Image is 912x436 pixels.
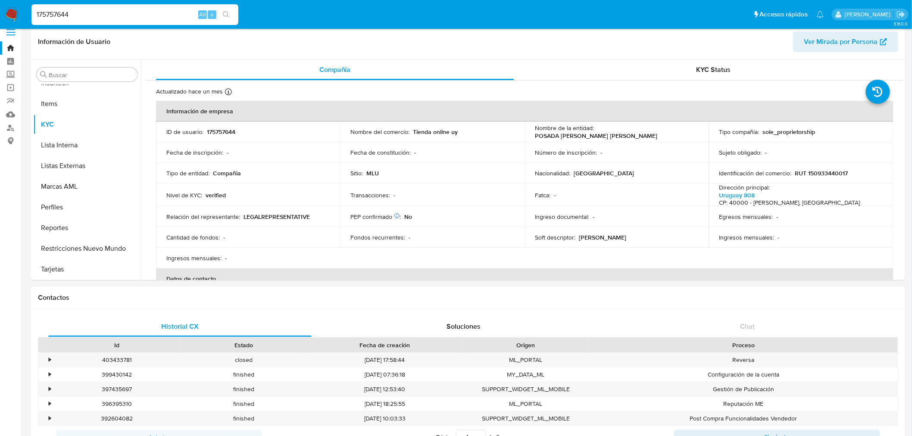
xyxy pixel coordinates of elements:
[535,191,550,199] p: Fatca :
[719,184,770,191] p: Dirección principal :
[462,367,589,382] div: MY_DATA_ML
[166,213,240,221] p: Relación del representante :
[49,356,51,364] div: •
[589,397,898,411] div: Reputación ME
[156,87,223,96] p: Actualizado hace un mes
[468,341,583,349] div: Origen
[351,234,406,241] p: Fondos recurrentes :
[180,397,307,411] div: finished
[33,156,141,176] button: Listas Externas
[307,353,462,367] div: [DATE] 17:58:44
[307,397,462,411] div: [DATE] 18:25:55
[33,114,141,135] button: KYC
[307,411,462,426] div: [DATE] 10:03:33
[161,321,199,331] span: Historial CX
[462,353,589,367] div: ML_PORTAL
[166,191,202,199] p: Nivel de KYC :
[367,169,379,177] p: MLU
[719,234,775,241] p: Ingresos mensuales :
[696,65,731,75] span: KYC Status
[535,234,575,241] p: Soft descriptor :
[156,268,893,289] th: Datos de contacto
[793,31,898,52] button: Ver Mirada por Persona
[719,199,860,207] h4: CP: 40000 - [PERSON_NAME], [GEOGRAPHIC_DATA]
[180,367,307,382] div: finished
[535,169,570,177] p: Nacionalidad :
[719,149,762,156] p: Sujeto obligado :
[38,293,898,302] h1: Contactos
[462,382,589,396] div: SUPPORT_WIDGET_ML_MOBILE
[49,414,51,423] div: •
[462,411,589,426] div: SUPPORT_WIDGET_ML_MOBILE
[166,128,203,136] p: ID de usuario :
[589,367,898,382] div: Configuración de la cuenta
[53,382,180,396] div: 397435697
[33,135,141,156] button: Lista Interna
[49,385,51,393] div: •
[199,10,206,19] span: Alt
[600,149,602,156] p: -
[579,234,626,241] p: [PERSON_NAME]
[213,169,241,177] p: Compañia
[186,341,301,349] div: Estado
[59,341,174,349] div: Id
[760,10,808,19] span: Accesos rápidos
[804,31,878,52] span: Ver Mirada por Persona
[447,321,481,331] span: Soluciones
[206,191,226,199] p: verified
[180,353,307,367] div: closed
[49,71,134,79] input: Buscar
[795,169,848,177] p: RUT 150933440017
[593,213,594,221] p: -
[33,176,141,197] button: Marcas AML
[893,20,908,27] span: 3.160.0
[763,128,815,136] p: sole_proprietorship
[351,213,401,221] p: PEP confirmado :
[223,234,225,241] p: -
[53,397,180,411] div: 396395310
[589,382,898,396] div: Gestión de Publicación
[415,149,416,156] p: -
[765,149,767,156] p: -
[307,382,462,396] div: [DATE] 12:53:40
[589,353,898,367] div: Reversa
[817,11,824,18] a: Notificaciones
[413,128,458,136] p: Tienda online uy
[554,191,556,199] p: -
[166,254,222,262] p: Ingresos mensuales :
[53,367,180,382] div: 399430142
[211,10,213,19] span: s
[719,191,755,199] a: Uruguay 808
[351,149,411,156] p: Fecha de constitución :
[31,9,238,20] input: Buscar usuario o caso...
[307,367,462,382] div: [DATE] 07:36:18
[589,411,898,426] div: Post Compra Funcionalidades Vendedor
[719,169,792,177] p: Identificación del comercio :
[33,259,141,280] button: Tarjetas
[719,213,773,221] p: Egresos mensuales :
[53,353,180,367] div: 403433781
[53,411,180,426] div: 392604082
[535,124,594,132] p: Nombre de la entidad :
[351,128,410,136] p: Nombre del comercio :
[394,191,396,199] p: -
[574,169,634,177] p: [GEOGRAPHIC_DATA]
[244,213,310,221] p: LEGALREPRESENTATIVE
[719,128,759,136] p: Tipo compañía :
[351,169,363,177] p: Sitio :
[405,213,412,221] p: No
[49,371,51,379] div: •
[33,218,141,238] button: Reportes
[845,10,893,19] p: gregorio.negri@mercadolibre.com
[777,213,778,221] p: -
[40,71,47,78] button: Buscar
[535,149,597,156] p: Número de inscripción :
[217,9,235,21] button: search-icon
[49,400,51,408] div: •
[33,197,141,218] button: Perfiles
[351,191,390,199] p: Transacciones :
[778,234,780,241] p: -
[740,321,755,331] span: Chat
[535,132,657,140] p: POSADA [PERSON_NAME] [PERSON_NAME]
[896,10,906,19] a: Salir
